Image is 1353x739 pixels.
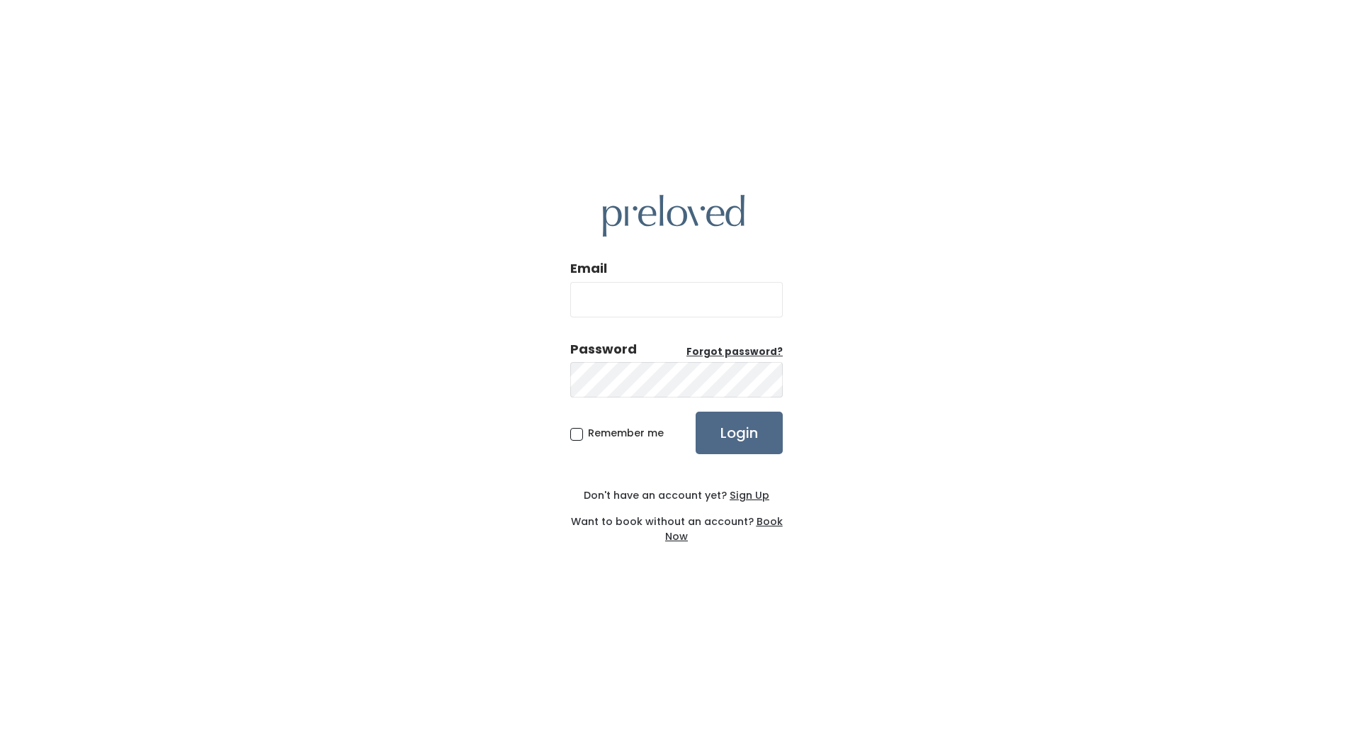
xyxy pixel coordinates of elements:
img: preloved logo [603,195,745,237]
div: Password [570,340,637,359]
a: Sign Up [727,488,769,502]
u: Forgot password? [686,345,783,359]
div: Don't have an account yet? [570,488,783,503]
a: Forgot password? [686,345,783,359]
a: Book Now [665,514,783,543]
span: Remember me [588,426,664,440]
label: Email [570,259,607,278]
div: Want to book without an account? [570,503,783,544]
input: Login [696,412,783,454]
u: Sign Up [730,488,769,502]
